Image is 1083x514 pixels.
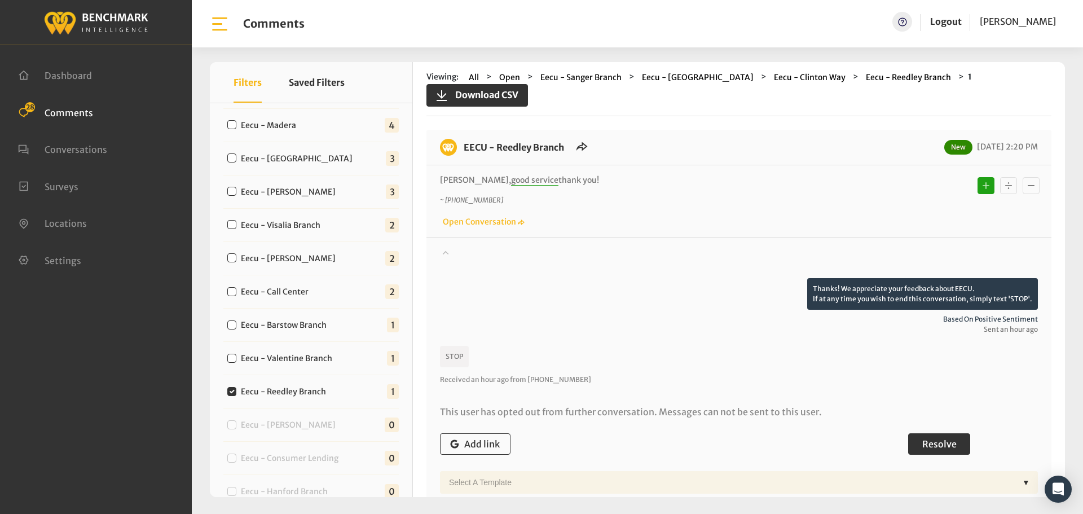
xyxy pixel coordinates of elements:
label: Eecu - [PERSON_NAME] [237,186,345,198]
span: 1 [387,318,399,332]
p: [PERSON_NAME], thank you! [440,174,888,186]
button: All [465,71,482,84]
div: Basic example [975,174,1042,197]
h6: EECU - Reedley Branch [457,139,571,156]
input: Eecu - Barstow Branch [227,320,236,330]
span: 2 [385,218,399,232]
span: Settings [45,254,81,266]
span: 2 [385,251,399,266]
label: Eecu - Hanford Branch [237,486,337,498]
i: ~ [PHONE_NUMBER] [440,196,503,204]
label: Eecu - Consumer Lending [237,453,347,464]
label: Eecu - Madera [237,120,305,131]
label: Eecu - Visalia Branch [237,219,329,231]
img: benchmark [43,8,148,36]
h1: Comments [243,17,305,30]
span: an hour ago [471,375,509,384]
span: 1 [387,384,399,399]
span: 1 [387,351,399,366]
span: 3 [386,184,399,199]
div: ▼ [1018,471,1034,494]
a: Logout [930,12,962,32]
div: Open Intercom Messenger [1045,476,1072,503]
span: 0 [385,418,399,432]
span: New [944,140,972,155]
span: Viewing: [426,71,459,84]
input: Eecu - Madera [227,120,236,129]
input: Eecu - [PERSON_NAME] [227,187,236,196]
span: Surveys [45,181,78,192]
span: from [PHONE_NUMBER] [510,375,591,384]
a: Surveys [18,180,78,191]
span: 0 [385,484,399,499]
a: Locations [18,217,87,228]
span: 4 [385,118,399,133]
label: Eecu - [PERSON_NAME] [237,419,345,431]
span: [DATE] 2:20 PM [974,142,1038,152]
a: EECU - Reedley Branch [464,142,564,153]
button: Filters [234,62,262,103]
span: Conversations [45,144,107,155]
span: Comments [45,107,93,118]
a: Open Conversation [440,217,525,227]
button: Resolve [908,433,970,455]
button: Eecu - [GEOGRAPHIC_DATA] [639,71,757,84]
img: bar [210,14,230,34]
span: Resolve [922,438,957,450]
button: Eecu - Reedley Branch [862,71,954,84]
p: STOP [440,346,469,367]
label: Eecu - Call Center [237,286,318,298]
a: Logout [930,16,962,27]
input: Eecu - Reedley Branch [227,387,236,396]
span: Download CSV [448,88,518,102]
label: Eecu - [GEOGRAPHIC_DATA] [237,153,362,165]
span: Locations [45,218,87,229]
span: Dashboard [45,70,92,81]
input: Eecu - Valentine Branch [227,354,236,363]
a: Settings [18,254,81,265]
p: Thanks! We appreciate your feedback about EECU. If at any time you wish to end this conversation,... [807,278,1038,310]
a: Conversations [18,143,107,154]
a: [PERSON_NAME] [980,12,1056,32]
label: Eecu - Barstow Branch [237,319,336,331]
span: good service [511,175,558,186]
button: Eecu - Clinton Way [771,71,849,84]
input: Eecu - Visalia Branch [227,220,236,229]
input: Eecu - Call Center [227,287,236,296]
span: 0 [385,451,399,465]
img: benchmark [440,139,457,156]
label: Eecu - Valentine Branch [237,353,341,364]
span: Based on positive sentiment [440,314,1038,324]
span: Sent an hour ago [440,324,1038,335]
input: Eecu - [PERSON_NAME] [227,253,236,262]
a: Comments 28 [18,106,93,117]
input: Eecu - [GEOGRAPHIC_DATA] [227,153,236,162]
button: Saved Filters [289,62,345,103]
strong: 1 [968,72,972,82]
button: Download CSV [426,84,528,107]
label: Eecu - Reedley Branch [237,386,335,398]
div: Select a Template [443,471,1018,494]
button: Open [496,71,523,84]
a: Dashboard [18,69,92,80]
p: This user has opted out from further conversation. Messages can not be sent to this user. [440,405,1038,419]
label: Eecu - [PERSON_NAME] [237,253,345,265]
button: Add link [440,433,510,455]
button: Eecu - Sanger Branch [537,71,625,84]
span: 28 [25,102,35,112]
span: [PERSON_NAME] [980,16,1056,27]
span: Received [440,375,470,384]
span: 3 [386,151,399,166]
span: 2 [385,284,399,299]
